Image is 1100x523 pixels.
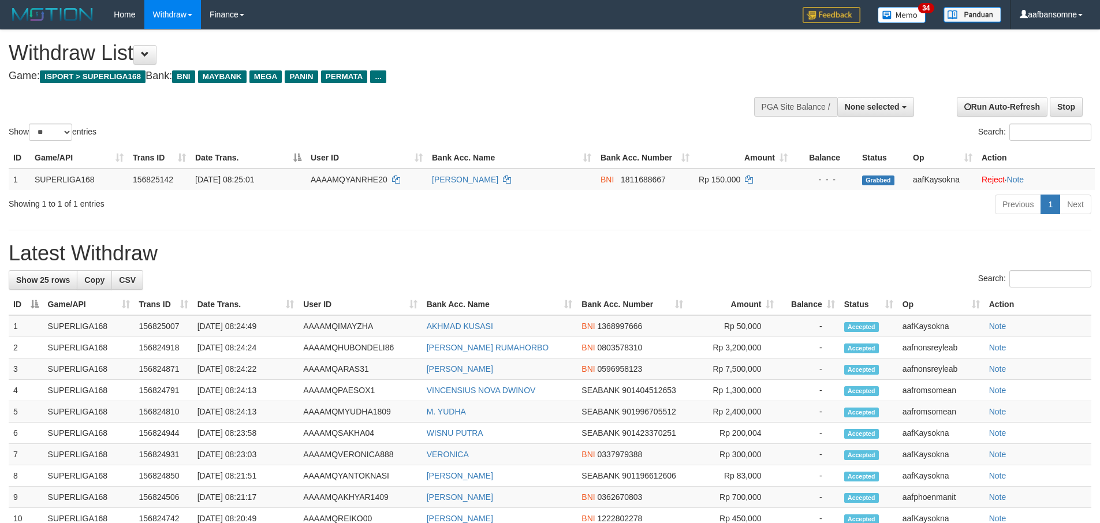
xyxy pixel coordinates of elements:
td: 156824918 [135,337,193,358]
a: [PERSON_NAME] [427,492,493,502]
span: PERMATA [321,70,368,83]
a: Note [989,428,1006,438]
td: 156824791 [135,380,193,401]
span: Accepted [844,365,879,375]
td: Rp 7,500,000 [688,358,778,380]
td: SUPERLIGA168 [43,465,135,487]
td: [DATE] 08:24:13 [193,401,299,423]
label: Show entries [9,124,96,141]
td: SUPERLIGA168 [43,444,135,465]
td: 3 [9,358,43,380]
td: 1 [9,315,43,337]
td: 8 [9,465,43,487]
td: SUPERLIGA168 [43,401,135,423]
td: AAAAMQVERONICA888 [299,444,422,465]
a: Note [989,407,1006,416]
a: M. YUDHA [427,407,466,416]
span: 156825142 [133,175,173,184]
span: SEABANK [581,471,620,480]
td: Rp 2,400,000 [688,401,778,423]
span: Copy 901404512653 to clipboard [622,386,676,395]
td: 156825007 [135,315,193,337]
td: - [778,465,839,487]
span: BNI [172,70,195,83]
td: - [778,401,839,423]
a: AKHMAD KUSASI [427,322,493,331]
td: [DATE] 08:24:22 [193,358,299,380]
td: AAAAMQAKHYAR1409 [299,487,422,508]
td: SUPERLIGA168 [43,337,135,358]
span: Copy 0362670803 to clipboard [598,492,643,502]
td: - [778,358,839,380]
td: 5 [9,401,43,423]
td: aafphoenmanit [898,487,985,508]
h1: Withdraw List [9,42,722,65]
span: [DATE] 08:25:01 [195,175,254,184]
td: 9 [9,487,43,508]
img: panduan.png [944,7,1001,23]
th: Game/API: activate to sort column ascending [43,294,135,315]
a: Note [989,386,1006,395]
span: Grabbed [862,175,894,185]
td: 156824506 [135,487,193,508]
a: Note [989,471,1006,480]
a: 1 [1041,195,1060,214]
td: SUPERLIGA168 [43,358,135,380]
td: aafKaysokna [898,315,985,337]
th: Date Trans.: activate to sort column descending [191,147,306,169]
span: BNI [581,322,595,331]
span: Accepted [844,450,879,460]
a: Note [989,450,1006,459]
td: Rp 300,000 [688,444,778,465]
th: User ID: activate to sort column ascending [306,147,427,169]
td: [DATE] 08:23:03 [193,444,299,465]
a: [PERSON_NAME] [432,175,498,184]
th: Trans ID: activate to sort column ascending [128,147,191,169]
td: - [778,380,839,401]
td: aafnonsreyleab [898,337,985,358]
td: Rp 3,200,000 [688,337,778,358]
th: Bank Acc. Number: activate to sort column ascending [596,147,694,169]
span: MAYBANK [198,70,247,83]
th: Status [857,147,908,169]
td: aafKaysokna [908,169,977,190]
span: Copy 1811688667 to clipboard [621,175,666,184]
img: Feedback.jpg [803,7,860,23]
span: Copy 901423370251 to clipboard [622,428,676,438]
td: 2 [9,337,43,358]
span: Accepted [844,472,879,481]
td: - [778,487,839,508]
a: [PERSON_NAME] RUMAHORBO [427,343,549,352]
span: SEABANK [581,428,620,438]
td: aafromsomean [898,380,985,401]
span: CSV [119,275,136,285]
th: ID [9,147,30,169]
span: Show 25 rows [16,275,70,285]
th: Bank Acc. Number: activate to sort column ascending [577,294,688,315]
div: - - - [797,174,853,185]
span: Copy 1368997666 to clipboard [598,322,643,331]
a: VINCENSIUS NOVA DWINOV [427,386,536,395]
a: Next [1060,195,1091,214]
td: - [778,444,839,465]
td: AAAAMQPAESOX1 [299,380,422,401]
td: AAAAMQIMAYZHA [299,315,422,337]
td: 156824810 [135,401,193,423]
a: [PERSON_NAME] [427,514,493,523]
td: Rp 50,000 [688,315,778,337]
a: Run Auto-Refresh [957,97,1047,117]
td: 6 [9,423,43,444]
span: SEABANK [581,386,620,395]
h4: Game: Bank: [9,70,722,82]
td: [DATE] 08:23:58 [193,423,299,444]
td: 156824944 [135,423,193,444]
th: Action [985,294,1091,315]
td: 4 [9,380,43,401]
span: PANIN [285,70,318,83]
span: Copy 0337979388 to clipboard [598,450,643,459]
span: BNI [601,175,614,184]
label: Search: [978,270,1091,287]
td: AAAAMQMYUDHA1809 [299,401,422,423]
th: Game/API: activate to sort column ascending [30,147,128,169]
th: Bank Acc. Name: activate to sort column ascending [427,147,596,169]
